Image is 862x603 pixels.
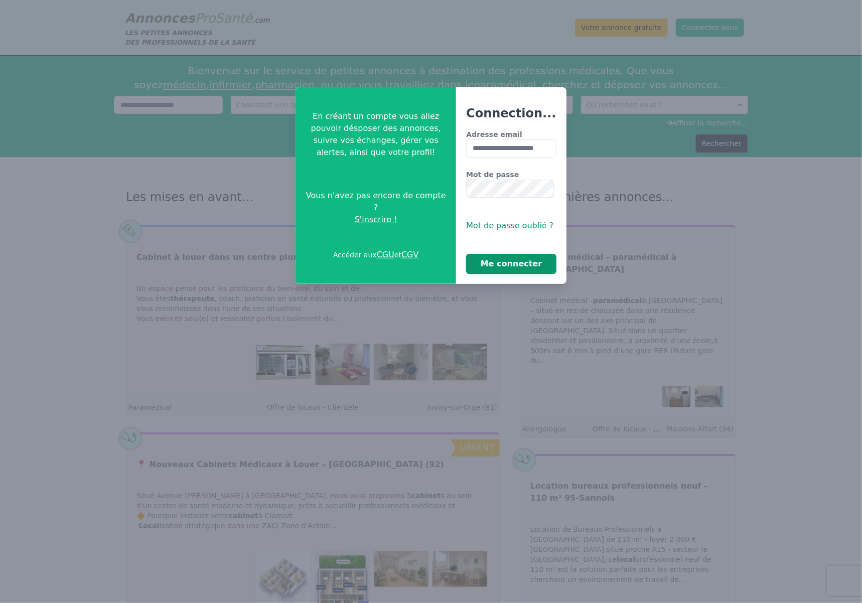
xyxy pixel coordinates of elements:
[304,110,448,159] p: En créant un compte vous allez pouvoir désposer des annonces, suivre vos échanges, gérer vos aler...
[466,254,556,274] button: Me connecter
[333,249,419,261] p: Accéder aux et
[304,190,448,214] span: Vous n'avez pas encore de compte ?
[377,250,394,259] a: CGU
[466,221,553,230] span: Mot de passe oublié ?
[401,250,419,259] a: CGV
[466,129,556,139] label: Adresse email
[466,105,556,121] h3: Connection...
[466,170,556,180] label: Mot de passe
[355,214,397,226] span: S'inscrire !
